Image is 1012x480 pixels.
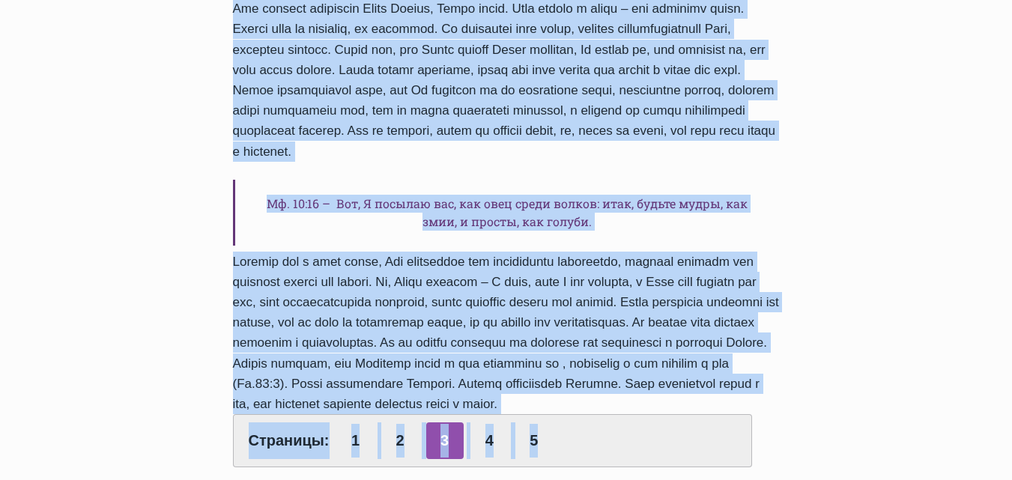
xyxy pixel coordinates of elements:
[381,422,419,459] a: 2
[233,180,780,246] h6: Мф. 10:16 – Вот, Я посылаю вас, как овец среди волков: итак, будьте мудры, как змии, и просты, ка...
[515,422,553,459] a: 5
[233,414,753,467] div: Страницы:
[337,422,375,459] a: 1
[470,422,508,459] a: 4
[426,422,464,459] span: 3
